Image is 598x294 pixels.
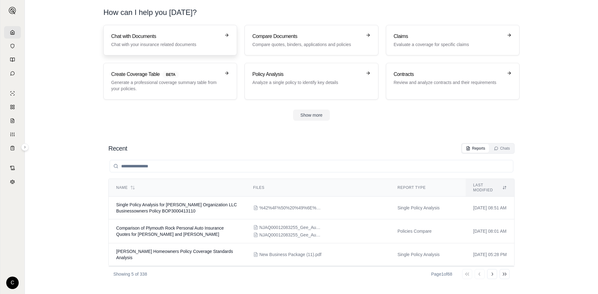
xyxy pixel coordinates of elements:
td: Single Policy Analysis [390,243,466,266]
div: Reports [466,146,485,151]
button: Expand sidebar [21,143,29,151]
span: Comparison of Plymouth Rock Personal Auto Insurance Quotes for Jeffrey and Elaine Gee [116,226,224,237]
a: Claim Coverage [4,114,21,127]
td: [DATE] 05:28 PM [466,243,514,266]
h2: Recent [108,144,127,153]
a: Home [4,26,21,39]
span: Single Policy Analysis for Ferrara Organization LLC Businessowners Policy BOP3000413110 [116,202,237,213]
a: Documents Vault [4,40,21,52]
p: Generate a professional coverage summary table from your policies. [111,79,221,92]
td: Single Policy Analysis [390,197,466,219]
span: New Business Package (11).pdf [259,251,321,258]
span: BETA [162,71,179,78]
h3: Policy Analysis [252,71,362,78]
button: Reports [462,144,489,153]
p: Evaluate a coverage for specific claims [394,41,503,48]
a: Legal Search Engine [4,175,21,188]
td: Single Policy Analysis [390,266,466,282]
a: Contract Analysis [4,162,21,174]
h3: Compare Documents [252,33,362,40]
div: C [6,277,19,289]
p: Showing 5 of 338 [113,271,147,277]
span: NJAQ00012083255_Gee_Auto_NJ_PSIA_Documents-2.pdf [259,232,322,238]
a: Chat [4,67,21,80]
a: Create Coverage TableBETAGenerate a professional coverage summary table from your policies. [103,63,237,100]
a: Policy AnalysisAnalyze a single policy to identify key details [244,63,378,100]
a: Coverage Table [4,142,21,154]
p: Chat with your insurance related documents [111,41,221,48]
span: NJAQ00012083255_Gee_Auto_NJ_PSIA_Documents.pdf [259,224,322,231]
div: Last modified [473,183,507,193]
span: %42%4F%50%20%49%6E%73%75%72%65%64.PDF [259,205,322,211]
div: Chats [494,146,510,151]
a: Compare DocumentsCompare quotes, binders, applications and policies [244,25,378,55]
th: Report Type [390,179,466,197]
h3: Create Coverage Table [111,71,221,78]
button: Chats [490,144,514,153]
div: Page 1 of 68 [431,271,452,277]
a: Single Policy [4,87,21,100]
a: Custom Report [4,128,21,141]
td: [DATE] 08:01 AM [466,219,514,243]
a: Prompt Library [4,54,21,66]
img: Expand sidebar [9,7,16,14]
a: ContractsReview and analyze contracts and their requirements [386,63,520,100]
span: Daniel Sobreiro Homeowners Policy Coverage Standards Analysis [116,249,233,260]
td: [DATE] 03:55 PM [466,266,514,282]
a: ClaimsEvaluate a coverage for specific claims [386,25,520,55]
div: Name [116,185,238,190]
a: Policy Comparisons [4,101,21,113]
h3: Contracts [394,71,503,78]
h3: Claims [394,33,503,40]
p: Compare quotes, binders, applications and policies [252,41,362,48]
p: Analyze a single policy to identify key details [252,79,362,86]
th: Files [246,179,390,197]
button: Expand sidebar [6,4,19,17]
button: Show more [293,110,330,121]
p: Review and analyze contracts and their requirements [394,79,503,86]
td: Policies Compare [390,219,466,243]
td: [DATE] 08:51 AM [466,197,514,219]
h3: Chat with Documents [111,33,221,40]
a: Chat with DocumentsChat with your insurance related documents [103,25,237,55]
h1: How can I help you [DATE]? [103,7,520,17]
